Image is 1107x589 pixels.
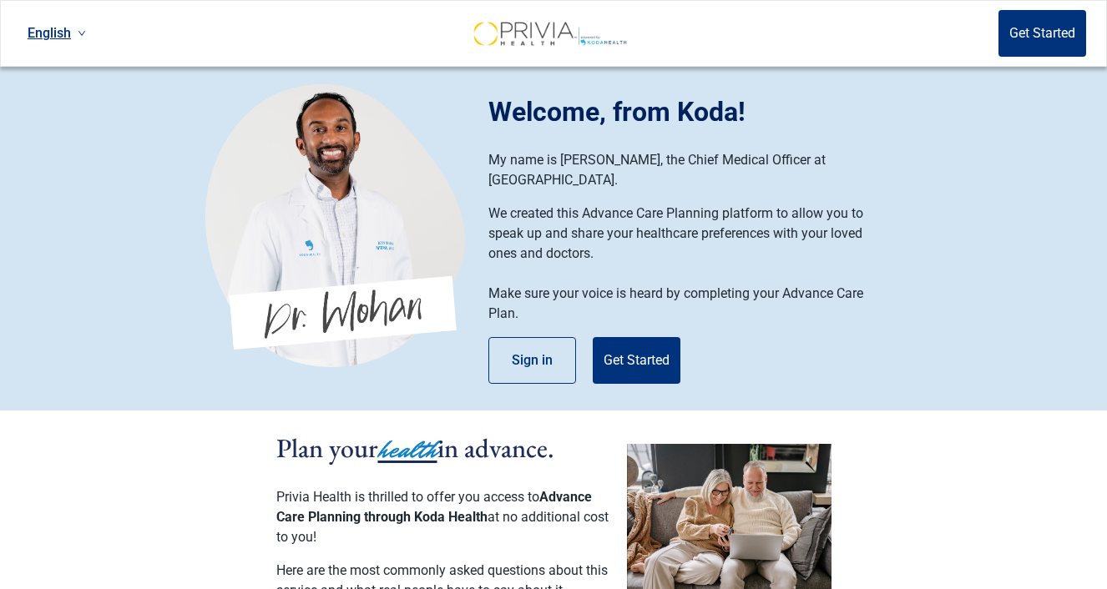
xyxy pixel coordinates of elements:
p: We created this Advance Care Planning platform to allow you to speak up and share your healthcare... [488,204,885,264]
img: Koda Health [205,83,465,367]
span: in advance. [437,430,554,466]
div: Welcome, from Koda! [488,92,902,132]
a: Current language: English [21,19,93,47]
button: Sign in [488,337,576,384]
p: Make sure your voice is heard by completing your Advance Care Plan. [488,284,885,324]
span: down [78,29,86,38]
p: My name is [PERSON_NAME], the Chief Medical Officer at [GEOGRAPHIC_DATA]. [488,150,885,190]
span: Privia Health is thrilled to offer you access to [276,489,539,505]
img: Koda Health [460,20,631,47]
span: health [378,431,437,468]
span: Plan your [276,430,378,466]
button: Get Started [593,337,680,384]
button: Get Started [998,10,1086,57]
